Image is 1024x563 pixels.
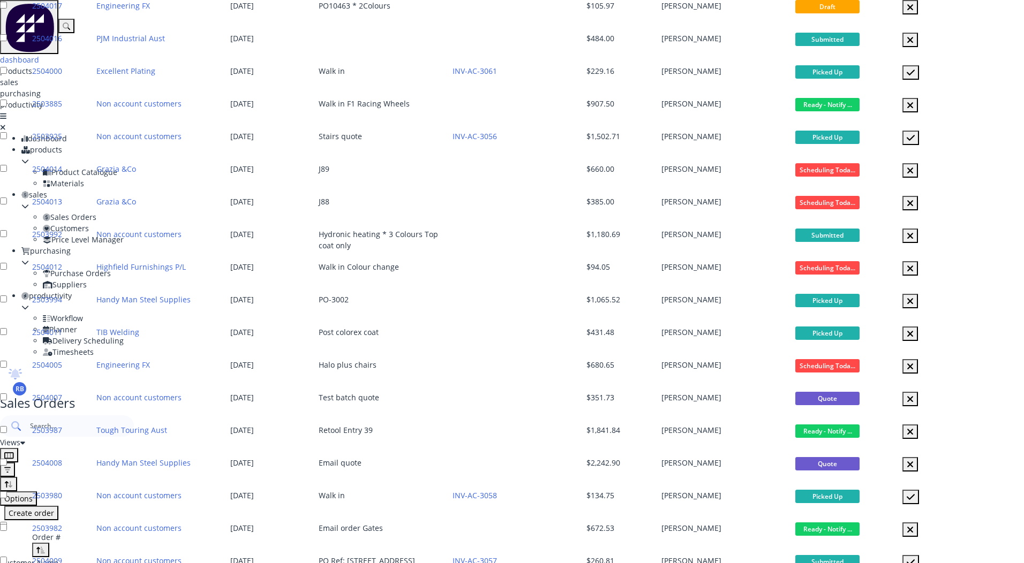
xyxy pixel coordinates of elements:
[32,131,62,141] a: 2503925
[96,164,136,174] a: Grazia &Co
[32,327,62,337] a: 2504011
[661,229,795,240] div: [PERSON_NAME]
[319,229,453,251] div: Hydronic heating * 3 Colours Top coat only
[319,98,453,109] div: Walk in F1 Racing Wheels
[32,294,62,305] a: 2503994
[43,346,1024,357] div: Timesheets
[96,490,182,500] a: Non account customers
[32,164,62,174] a: 2504014
[661,196,795,207] div: [PERSON_NAME]
[661,261,795,272] div: [PERSON_NAME]
[43,178,1024,189] div: Materials
[795,392,860,405] span: Quote
[795,359,860,372] span: Scheduling Toda...
[230,326,319,338] div: [DATE]
[319,294,453,305] div: PO-3002
[96,33,165,43] a: PJM Industrial Aust
[230,457,319,468] div: [DATE]
[795,261,860,275] span: Scheduling Toda...
[96,425,167,435] a: Tough Touring Aust
[96,1,150,11] a: Engineering FX
[586,392,661,403] div: $351.73
[230,359,319,370] div: [DATE]
[43,223,1024,234] div: Customers
[795,196,860,209] span: Scheduling Toda...
[661,490,795,501] div: [PERSON_NAME]
[795,457,860,470] span: Quote
[586,163,661,174] div: $660.00
[32,360,62,370] span: 2504005
[21,290,1024,301] div: productivity
[96,392,182,402] a: Non account customers
[319,457,453,468] div: Email quote
[230,392,319,403] div: [DATE]
[586,131,661,142] div: $1,502.71
[661,359,795,370] div: [PERSON_NAME]
[43,324,1024,335] div: Planner
[230,65,319,77] div: [DATE]
[230,33,319,44] div: [DATE]
[96,196,136,207] a: Grazia &Co
[32,458,62,468] a: 2504008
[586,98,661,109] div: $907.50
[661,98,795,109] div: [PERSON_NAME]
[32,425,62,435] a: 2503987
[43,279,1024,290] div: Suppliers
[319,359,453,370] div: Halo plus chairs
[230,490,319,501] div: [DATE]
[4,506,58,520] button: Create order
[230,196,319,207] div: [DATE]
[32,229,62,239] a: 2503992
[230,229,319,240] div: [DATE]
[230,98,319,109] div: [DATE]
[32,98,62,109] a: 2503885
[795,294,860,307] span: Picked Up
[586,424,661,436] div: $1,841.84
[586,326,661,338] div: $431.48
[795,326,860,340] span: Picked Up
[586,359,661,370] div: $680.65
[96,327,139,337] a: TIB Welding
[32,523,62,533] a: 2503982
[32,490,62,500] a: 2503980
[453,490,497,500] a: INV-AC-3058
[586,261,661,272] div: $94.05
[661,392,795,403] div: [PERSON_NAME]
[586,294,661,305] div: $1,065.52
[230,522,319,534] div: [DATE]
[4,2,54,52] img: Factory
[43,211,1024,223] div: Sales Orders
[30,415,134,437] input: Search...
[661,326,795,338] div: [PERSON_NAME]
[586,490,661,501] div: $134.75
[795,424,860,438] span: Ready - Notify ...
[32,392,62,402] a: 2504007
[586,196,661,207] div: $385.00
[586,229,661,240] div: $1,180.69
[795,98,860,111] span: Ready - Notify ...
[453,66,497,76] a: INV-AC-3061
[32,262,62,272] a: 2504012
[319,326,453,338] div: Post colorex coat
[230,163,319,174] div: [DATE]
[586,457,661,468] div: $2,242.90
[230,424,319,436] div: [DATE]
[319,65,453,77] div: Walk in
[32,66,62,76] span: 2504000
[43,313,1024,324] div: Workflow
[319,196,453,207] div: J88
[795,163,860,177] span: Scheduling Toda...
[661,33,795,44] div: [PERSON_NAME]
[96,360,150,370] a: Engineering FX
[661,457,795,468] div: [PERSON_NAME]
[661,163,795,174] div: [PERSON_NAME]
[319,131,453,142] div: Stairs quote
[32,33,62,43] span: 2504016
